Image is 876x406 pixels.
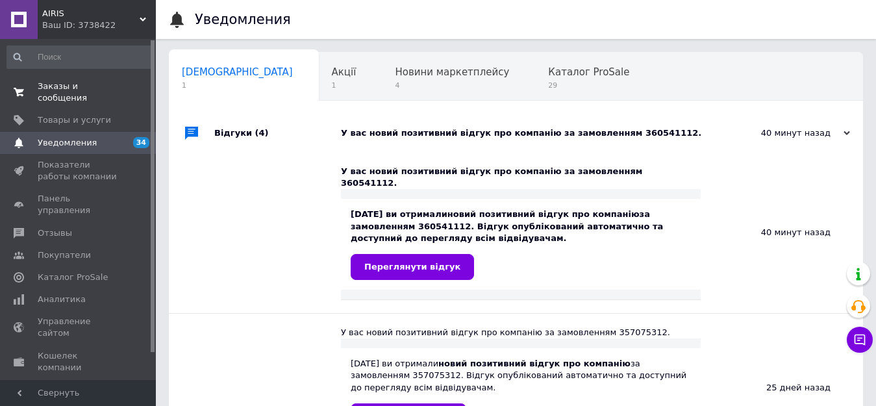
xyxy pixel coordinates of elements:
span: Переглянути відгук [364,262,460,272]
span: Панель управления [38,193,120,216]
div: 40 минут назад [701,153,863,313]
div: Відгуки [214,114,341,153]
div: 40 минут назад [720,127,850,139]
span: (4) [255,128,269,138]
span: Управление сайтом [38,316,120,339]
span: Товары и услуги [38,114,111,126]
span: 29 [548,81,629,90]
a: Переглянути відгук [351,254,474,280]
span: Новини маркетплейсу [395,66,509,78]
b: новий позитивний відгук про компанію [447,209,640,219]
span: Каталог ProSale [548,66,629,78]
span: Покупатели [38,249,91,261]
span: Показатели работы компании [38,159,120,183]
span: [DEMOGRAPHIC_DATA] [182,66,293,78]
span: AIRIS [42,8,140,19]
h1: Уведомления [195,12,291,27]
span: Кошелек компании [38,350,120,374]
span: Заказы и сообщения [38,81,120,104]
div: Ваш ID: 3738422 [42,19,156,31]
span: Аналитика [38,294,86,305]
div: У вас новий позитивний відгук про компанію за замовленням 360541112. [341,127,720,139]
span: 34 [133,137,149,148]
span: Отзывы [38,227,72,239]
span: Каталог ProSale [38,272,108,283]
b: новий позитивний відгук про компанію [438,359,631,368]
input: Поиск [6,45,153,69]
span: 1 [332,81,357,90]
span: Акції [332,66,357,78]
span: 4 [395,81,509,90]
div: У вас новий позитивний відгук про компанію за замовленням 360541112. [341,166,701,189]
button: Чат с покупателем [847,327,873,353]
div: [DATE] ви отримали за замовленням 360541112. Відгук опублікований автоматично та доступний до пер... [351,209,691,280]
div: У вас новий позитивний відгук про компанію за замовленням 357075312. [341,327,701,338]
span: 1 [182,81,293,90]
span: Уведомления [38,137,97,149]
